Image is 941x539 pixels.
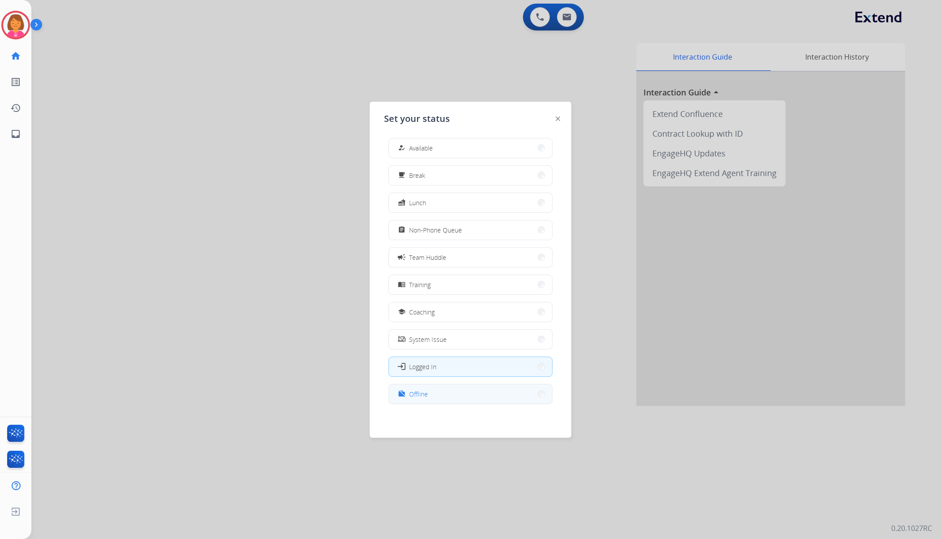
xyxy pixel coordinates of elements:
[398,172,406,179] mat-icon: free_breakfast
[398,226,406,234] mat-icon: assignment
[398,199,406,207] mat-icon: fastfood
[556,116,560,121] img: close-button
[389,138,552,158] button: Available
[409,389,428,399] span: Offline
[389,248,552,267] button: Team Huddle
[389,384,552,404] button: Offline
[389,220,552,240] button: Non-Phone Queue
[389,357,552,376] button: Logged In
[398,281,406,289] mat-icon: menu_book
[891,523,932,534] p: 0.20.1027RC
[3,13,28,38] img: avatar
[409,143,433,153] span: Available
[389,302,552,322] button: Coaching
[409,198,426,207] span: Lunch
[398,390,406,398] mat-icon: work_off
[398,336,406,343] mat-icon: phonelink_off
[10,51,21,61] mat-icon: home
[10,103,21,113] mat-icon: history
[397,362,406,371] mat-icon: login
[409,307,435,317] span: Coaching
[397,253,406,262] mat-icon: campaign
[409,335,447,344] span: System Issue
[384,112,450,125] span: Set your status
[389,275,552,294] button: Training
[398,308,406,316] mat-icon: school
[389,193,552,212] button: Lunch
[409,171,425,180] span: Break
[409,253,446,262] span: Team Huddle
[409,280,431,289] span: Training
[10,129,21,139] mat-icon: inbox
[409,225,462,235] span: Non-Phone Queue
[10,77,21,87] mat-icon: list_alt
[389,166,552,185] button: Break
[409,362,436,371] span: Logged In
[389,330,552,349] button: System Issue
[398,144,406,152] mat-icon: how_to_reg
